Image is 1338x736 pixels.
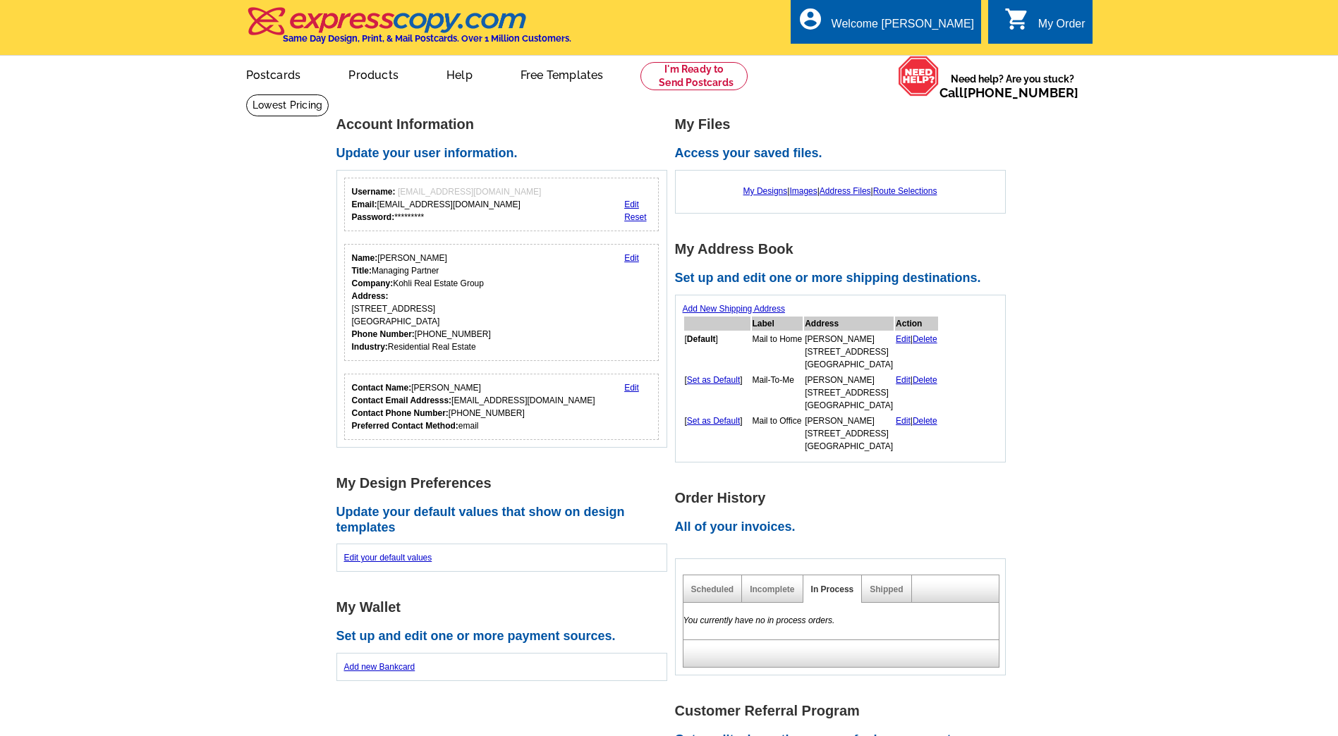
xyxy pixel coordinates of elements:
a: shopping_cart My Order [1004,16,1085,33]
a: Edit [896,334,911,344]
strong: Preferred Contact Method: [352,421,458,431]
div: [PERSON_NAME] [EMAIL_ADDRESS][DOMAIN_NAME] [PHONE_NUMBER] email [352,381,595,432]
th: Label [752,317,803,331]
a: Delete [913,416,937,426]
strong: Name: [352,253,378,263]
td: Mail-To-Me [752,373,803,412]
th: Action [895,317,938,331]
b: Default [687,334,716,344]
i: account_circle [798,6,823,32]
strong: Address: [352,291,389,301]
a: Postcards [224,57,324,90]
a: Edit [624,383,639,393]
div: | | | [683,178,998,204]
span: Need help? Are you stuck? [939,72,1085,100]
a: Edit [896,375,911,385]
td: Mail to Office [752,414,803,453]
td: Mail to Home [752,332,803,372]
a: Images [789,186,817,196]
span: Call [939,85,1078,100]
div: Your personal details. [344,244,659,361]
strong: Contact Phone Number: [352,408,449,418]
h2: Update your user information. [336,146,675,161]
h1: My Wallet [336,600,675,615]
a: Add new Bankcard [344,662,415,672]
a: Edit [624,253,639,263]
div: Your login information. [344,178,659,231]
td: | [895,373,938,412]
a: Add New Shipping Address [683,304,785,314]
td: [ ] [684,332,750,372]
a: Free Templates [498,57,626,90]
h2: Update your default values that show on design templates [336,505,675,535]
a: My Designs [743,186,788,196]
a: Edit your default values [344,553,432,563]
td: [PERSON_NAME] [STREET_ADDRESS] [GEOGRAPHIC_DATA] [804,332,894,372]
h1: My Design Preferences [336,476,675,491]
h2: Set up and edit one or more payment sources. [336,629,675,644]
a: Reset [624,212,646,222]
a: Delete [913,375,937,385]
a: Help [424,57,495,90]
span: [EMAIL_ADDRESS][DOMAIN_NAME] [398,187,541,197]
strong: Phone Number: [352,329,415,339]
strong: Username: [352,187,396,197]
a: [PHONE_NUMBER] [963,85,1078,100]
strong: Company: [352,278,394,288]
a: Shipped [870,584,903,594]
td: [PERSON_NAME] [STREET_ADDRESS] [GEOGRAPHIC_DATA] [804,373,894,412]
a: Scheduled [691,584,734,594]
td: [PERSON_NAME] [STREET_ADDRESS] [GEOGRAPHIC_DATA] [804,414,894,453]
h1: Customer Referral Program [675,704,1014,718]
h1: My Files [675,117,1014,132]
a: Incomplete [750,584,794,594]
a: Address Files [820,186,871,196]
h2: Access your saved files. [675,146,1014,161]
strong: Contact Email Addresss: [352,395,452,405]
h2: Set up and edit one or more shipping destinations. [675,271,1014,286]
strong: Contact Name: [352,383,412,393]
td: | [895,332,938,372]
div: [PERSON_NAME] Managing Partner Kohli Real Estate Group [STREET_ADDRESS] [GEOGRAPHIC_DATA] [PHONE_... [352,252,491,353]
strong: Title: [352,266,372,276]
strong: Email: [352,200,377,209]
h2: All of your invoices. [675,520,1014,535]
a: In Process [811,584,854,594]
h1: My Address Book [675,242,1014,257]
div: Who should we contact regarding order issues? [344,374,659,440]
em: You currently have no in process orders. [683,615,835,625]
td: [ ] [684,414,750,453]
a: Edit [896,416,911,426]
a: Set as Default [687,416,740,426]
h4: Same Day Design, Print, & Mail Postcards. Over 1 Million Customers. [283,33,571,44]
img: help [898,56,939,97]
div: Welcome [PERSON_NAME] [832,18,974,37]
a: Route Selections [873,186,937,196]
a: Delete [913,334,937,344]
h1: Order History [675,491,1014,505]
strong: Password: [352,212,395,222]
a: Products [326,57,421,90]
a: Set as Default [687,375,740,385]
strong: Industry: [352,342,388,352]
td: | [895,414,938,453]
a: Edit [624,200,639,209]
i: shopping_cart [1004,6,1030,32]
a: Same Day Design, Print, & Mail Postcards. Over 1 Million Customers. [246,17,571,44]
th: Address [804,317,894,331]
h1: Account Information [336,117,675,132]
td: [ ] [684,373,750,412]
div: My Order [1038,18,1085,37]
